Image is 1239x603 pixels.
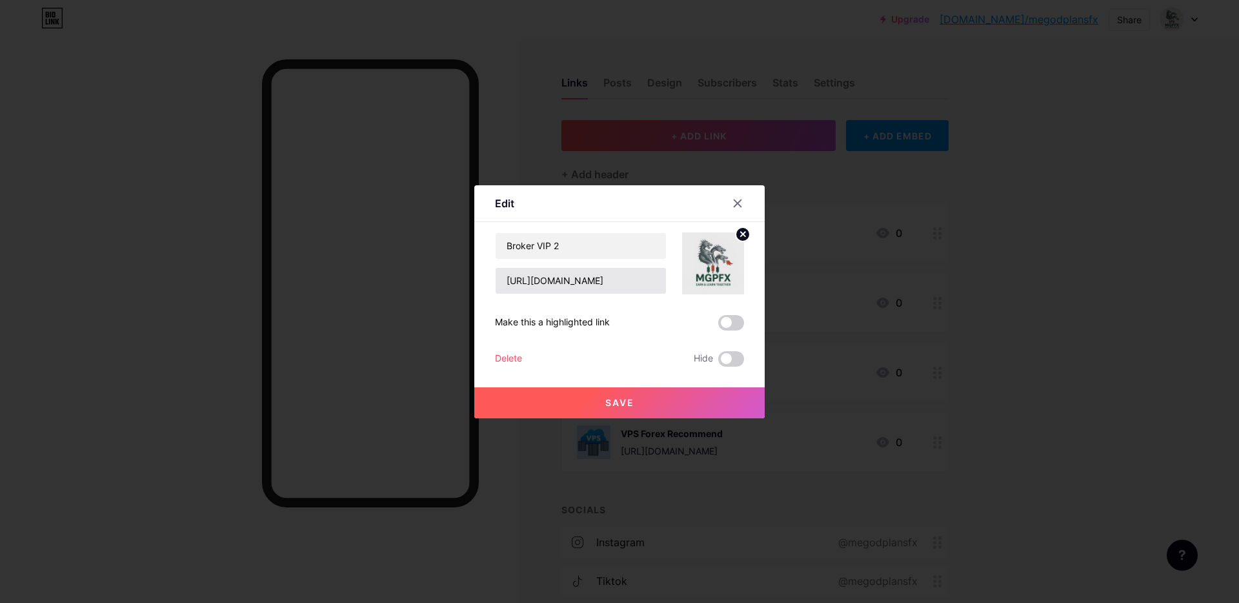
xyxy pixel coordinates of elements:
span: Save [605,397,634,408]
div: Delete [495,351,522,367]
input: URL [496,268,666,294]
div: Edit [495,196,514,211]
input: Title [496,233,666,259]
span: Hide [694,351,713,367]
button: Save [474,387,765,418]
img: link_thumbnail [682,232,744,294]
div: Make this a highlighted link [495,315,610,331]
